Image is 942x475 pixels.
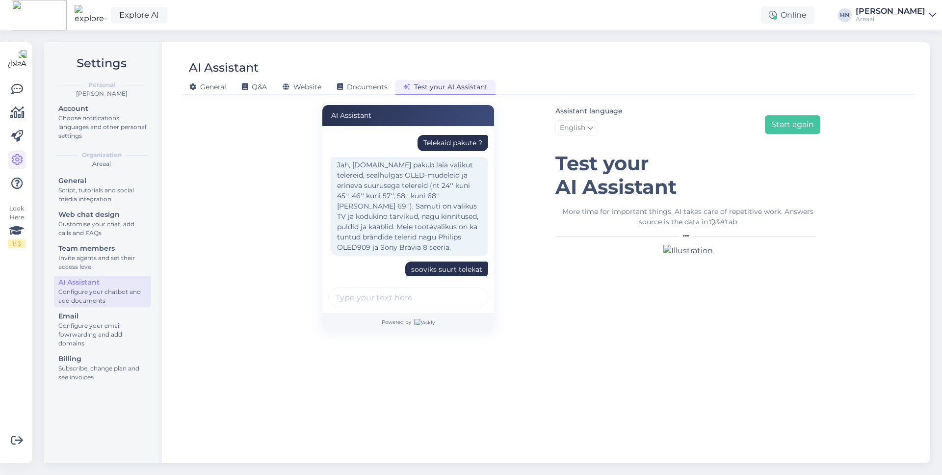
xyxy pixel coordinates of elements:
[58,243,147,254] div: Team members
[52,54,151,73] h2: Settings
[54,242,151,273] a: Team membersInvite agents and set their access level
[58,364,147,382] div: Subscribe, change plan and see invoices
[414,319,435,325] img: Askly
[58,354,147,364] div: Billing
[8,239,26,248] div: 1 / 3
[52,159,151,168] div: Areaal
[54,208,151,239] a: Web chat designCustomise your chat, add calls and FAQs
[322,105,494,126] div: AI Assistant
[58,220,147,237] div: Customise your chat, add calls and FAQs
[111,7,167,24] a: Explore AI
[54,102,151,142] a: AccountChoose notifications, languages and other personal settings
[58,104,147,114] div: Account
[761,6,814,24] div: Online
[88,80,115,89] b: Personal
[189,82,226,91] span: General
[708,217,726,226] i: 'Q&A'
[411,264,482,275] div: sooviks suurt telekat
[856,15,925,23] div: Areaal
[838,8,852,22] div: HN
[58,277,147,288] div: AI Assistant
[58,321,147,348] div: Configure your email fowrwarding and add domains
[242,82,267,91] span: Q&A
[555,152,820,199] h1: Test your AI Assistant
[54,352,151,383] a: BillingSubscribe, change plan and see invoices
[58,311,147,321] div: Email
[555,120,598,136] a: English
[328,288,488,307] input: Type your text here
[58,288,147,305] div: Configure your chatbot and add documents
[54,310,151,349] a: EmailConfigure your email fowrwarding and add domains
[189,58,259,77] div: AI Assistant
[765,115,820,134] button: Start again
[423,138,482,148] div: Telekaid pakute ?
[331,157,488,256] div: Jah, [DOMAIN_NAME] pakub laia valikut telereid, sealhulgas OLED-mudeleid ja erineva suurusega tel...
[856,7,936,23] a: [PERSON_NAME]Areaal
[58,186,147,204] div: Script, tutorials and social media integration
[382,318,435,326] span: Powered by
[58,114,147,140] div: Choose notifications, languages and other personal settings
[54,276,151,307] a: AI AssistantConfigure your chatbot and add documents
[58,254,147,271] div: Invite agents and set their access level
[82,151,122,159] b: Organization
[75,5,107,26] img: explore-ai
[283,82,321,91] span: Website
[52,89,151,98] div: [PERSON_NAME]
[337,82,388,91] span: Documents
[403,82,488,91] span: Test your AI Assistant
[58,210,147,220] div: Web chat design
[8,50,26,69] img: Askly Logo
[560,123,585,133] span: English
[54,174,151,205] a: GeneralScript, tutorials and social media integration
[58,176,147,186] div: General
[856,7,925,15] div: [PERSON_NAME]
[8,204,26,248] div: Look Here
[555,106,623,116] label: Assistant language
[663,245,713,257] img: Illustration
[555,207,820,227] div: More time for important things. AI takes care of repetitive work. Answers source is the data in tab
